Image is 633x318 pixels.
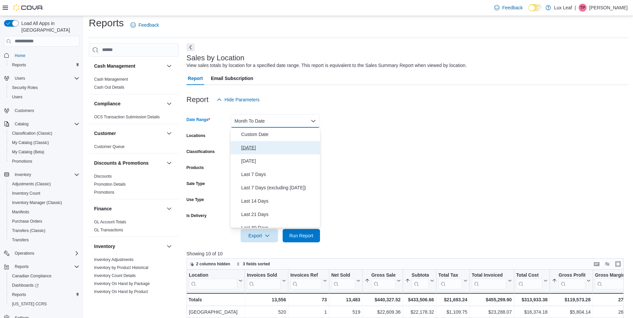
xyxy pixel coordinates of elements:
span: Transfers [9,236,79,244]
div: 13,483 [331,296,360,304]
label: Use Type [187,197,204,202]
a: Promotions [94,190,114,195]
span: Washington CCRS [9,300,79,308]
button: Enter fullscreen [614,260,622,268]
div: Cash Management [89,75,179,94]
span: Custom Date [241,130,317,138]
span: Report [188,72,203,85]
button: Inventory [94,243,164,250]
div: $433,506.66 [405,296,434,304]
a: Canadian Compliance [9,272,54,280]
button: 2 columns hidden [187,260,233,268]
span: Last 30 Days [241,224,317,232]
div: [GEOGRAPHIC_DATA] [189,308,243,316]
span: Reports [9,291,79,299]
span: Transfers (Classic) [12,228,45,233]
span: Load All Apps in [GEOGRAPHIC_DATA] [19,20,79,33]
label: Locations [187,133,206,138]
span: Last 14 Days [241,197,317,205]
div: $5,804.14 [552,308,591,316]
button: Purchase Orders [7,217,82,226]
a: Customers [12,107,37,115]
span: [US_STATE] CCRS [12,301,47,307]
a: GL Account Totals [94,220,126,224]
span: Operations [12,249,79,257]
button: Promotions [7,157,82,166]
span: Inventory Count [12,191,40,196]
button: Inventory Manager (Classic) [7,198,82,207]
span: Users [12,74,79,82]
div: Location [189,272,237,289]
a: Inventory Count [9,189,43,197]
span: Classification (Classic) [12,131,52,136]
span: My Catalog (Beta) [12,149,44,155]
button: Location [189,272,243,289]
span: Transfers [12,237,29,243]
button: Discounts & Promotions [165,159,173,167]
button: Month To Date [231,114,320,128]
div: Compliance [89,113,179,124]
button: Invoices Sold [247,272,286,289]
a: Promotion Details [94,182,126,187]
span: Users [9,93,79,101]
div: 519 [331,308,360,316]
span: My Catalog (Classic) [12,140,49,145]
button: Adjustments (Classic) [7,179,82,189]
button: Discounts & Promotions [94,160,164,166]
div: Tony Parcels [579,4,587,12]
span: Transfers (Classic) [9,227,79,235]
a: Dashboards [7,281,82,290]
span: 2 columns hidden [196,261,230,267]
span: Inventory Count Details [94,273,136,278]
button: Home [1,51,82,60]
div: Gross Profit [559,272,585,278]
span: Inventory [15,172,31,177]
button: Transfers (Classic) [7,226,82,235]
span: Discounts [94,174,112,179]
a: Cash Management [94,77,128,82]
span: Promotions [12,159,32,164]
a: Cash Out Details [94,85,124,90]
span: Home [12,51,79,60]
button: Security Roles [7,83,82,92]
div: Total Invoiced [471,272,506,278]
button: Manifests [7,207,82,217]
div: $1,109.75 [438,308,467,316]
div: $313,933.38 [516,296,547,304]
input: Dark Mode [528,4,542,11]
div: 1 [290,308,327,316]
button: Catalog [1,119,82,129]
button: Classification (Classic) [7,129,82,138]
div: $16,374.18 [516,308,547,316]
a: Users [9,93,25,101]
span: Catalog [12,120,79,128]
div: Invoices Sold [247,272,281,289]
a: Feedback [128,18,162,32]
span: Adjustments (Classic) [12,181,51,187]
a: Promotions [9,157,35,165]
button: Customer [165,129,173,137]
button: Cash Management [94,63,164,69]
a: Classification (Classic) [9,129,55,137]
a: Reports [9,61,29,69]
button: Canadian Compliance [7,271,82,281]
div: Gross Sales [371,272,395,278]
p: | [575,4,576,12]
button: Cash Management [165,62,173,70]
button: Customers [1,106,82,115]
span: Last 21 Days [241,210,317,218]
div: Gross Profit [559,272,585,289]
span: Inventory On Hand by Package [94,281,150,286]
button: Total Invoiced [471,272,512,289]
button: Export [241,229,278,242]
span: My Catalog (Classic) [9,139,79,147]
label: Date Range [187,117,210,122]
span: Adjustments (Classic) [9,180,79,188]
div: Total Tax [438,272,462,278]
button: Operations [1,249,82,258]
button: Users [1,74,82,83]
span: TP [580,4,585,12]
span: Feedback [502,4,523,11]
div: Invoices Ref [290,272,321,278]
